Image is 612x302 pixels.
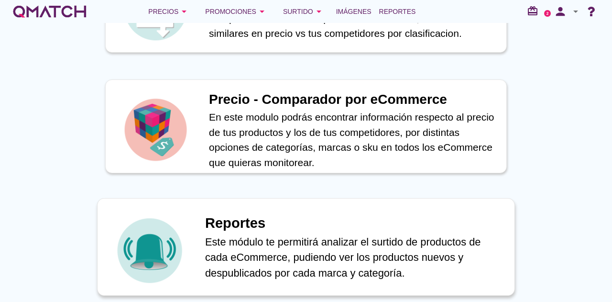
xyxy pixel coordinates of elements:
[313,6,325,17] i: arrow_drop_down
[551,5,570,18] i: person
[197,2,275,21] button: Promociones
[209,11,497,41] p: Acá podrás visualizar tus productos más caros, más baratos similares en precio vs tus competidore...
[141,2,197,21] button: Precios
[122,96,189,163] img: icon
[148,6,190,17] div: Precios
[379,6,416,17] span: Reportes
[205,6,268,17] div: Promociones
[205,213,504,234] h1: Reportes
[283,6,325,17] div: Surtido
[544,10,551,17] a: 2
[92,200,520,294] a: iconReportesEste módulo te permitirá analizar el surtido de productos de cada eCommerce, pudiendo...
[546,11,549,15] text: 2
[178,6,190,17] i: arrow_drop_down
[92,79,520,173] a: iconPrecio - Comparador por eCommerceEn este modulo podrás encontrar información respecto al prec...
[332,2,375,21] a: Imágenes
[527,5,542,17] i: redeem
[205,234,504,281] p: Este módulo te permitirá analizar el surtido de productos de cada eCommerce, pudiendo ver los pro...
[115,215,185,285] img: icon
[209,89,497,110] h1: Precio - Comparador por eCommerce
[256,6,268,17] i: arrow_drop_down
[375,2,420,21] a: Reportes
[570,6,581,17] i: arrow_drop_down
[209,110,497,170] p: En este modulo podrás encontrar información respecto al precio de tus productos y los de tus comp...
[11,2,88,21] a: white-qmatch-logo
[275,2,332,21] button: Surtido
[336,6,372,17] span: Imágenes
